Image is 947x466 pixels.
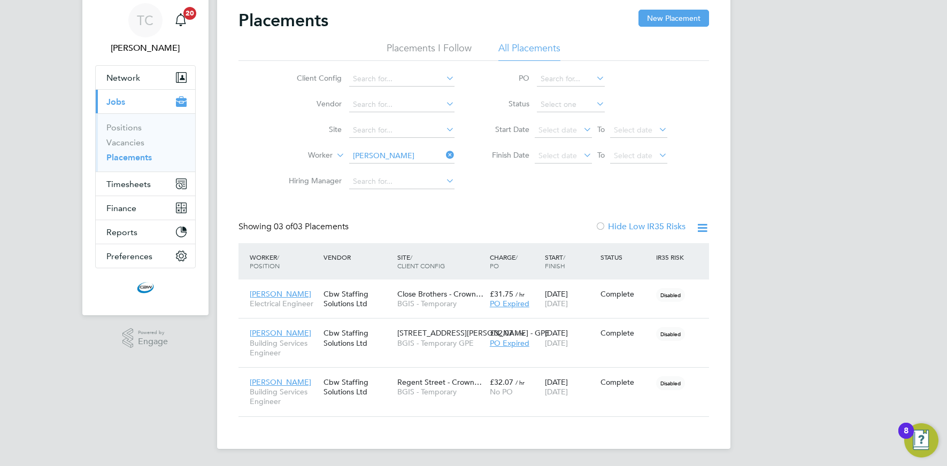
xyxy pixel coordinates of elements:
[250,289,311,299] span: [PERSON_NAME]
[106,179,151,189] span: Timesheets
[481,99,529,108] label: Status
[490,328,513,338] span: £32.07
[96,172,195,196] button: Timesheets
[247,371,709,380] a: [PERSON_NAME]Building Services EngineerCbw Staffing Solutions LtdRegent Street - Crown…BGIS - Tem...
[904,423,938,457] button: Open Resource Center, 8 new notifications
[280,99,342,108] label: Vendor
[498,42,560,61] li: All Placements
[656,288,685,302] span: Disabled
[490,253,518,270] span: / PO
[542,247,598,275] div: Start
[274,221,349,232] span: 03 Placements
[280,125,342,134] label: Site
[247,283,709,292] a: [PERSON_NAME]Electrical EngineerCbw Staffing Solutions LtdClose Brothers - Crown…BGIS - Temporary...
[490,289,513,299] span: £31.75
[106,227,137,237] span: Reports
[490,387,513,397] span: No PO
[487,247,543,275] div: Charge
[538,125,577,135] span: Select date
[349,174,455,189] input: Search for...
[96,113,195,172] div: Jobs
[397,328,550,338] span: [STREET_ADDRESS][PERSON_NAME] - GPE
[638,10,709,27] button: New Placement
[397,299,484,308] span: BGIS - Temporary
[542,372,598,402] div: [DATE]
[247,247,321,275] div: Worker
[106,152,152,162] a: Placements
[96,196,195,220] button: Finance
[515,290,525,298] span: / hr
[170,3,191,37] a: 20
[106,73,140,83] span: Network
[490,377,513,387] span: £32.07
[904,431,908,445] div: 8
[95,279,196,296] a: Go to home page
[490,299,529,308] span: PO Expired
[349,72,455,87] input: Search for...
[183,7,196,20] span: 20
[106,203,136,213] span: Finance
[614,151,652,160] span: Select date
[349,97,455,112] input: Search for...
[397,377,482,387] span: Regent Street - Crown…
[250,338,318,358] span: Building Services Engineer
[137,13,153,27] span: TC
[614,125,652,135] span: Select date
[397,289,483,299] span: Close Brothers - Crown…
[280,73,342,83] label: Client Config
[95,3,196,55] a: TC[PERSON_NAME]
[598,247,653,267] div: Status
[481,150,529,160] label: Finish Date
[600,377,651,387] div: Complete
[537,97,605,112] input: Select one
[106,251,152,261] span: Preferences
[321,247,395,267] div: Vendor
[250,377,311,387] span: [PERSON_NAME]
[515,329,525,337] span: / hr
[481,73,529,83] label: PO
[138,337,168,346] span: Engage
[96,220,195,244] button: Reports
[349,123,455,138] input: Search for...
[545,253,565,270] span: / Finish
[106,122,142,133] a: Positions
[122,328,168,348] a: Powered byEngage
[515,378,525,386] span: / hr
[545,338,568,348] span: [DATE]
[542,323,598,353] div: [DATE]
[397,387,484,397] span: BGIS - Temporary
[106,137,144,147] a: Vacancies
[594,122,608,136] span: To
[594,148,608,162] span: To
[538,151,577,160] span: Select date
[250,299,318,308] span: Electrical Engineer
[250,387,318,406] span: Building Services Engineer
[96,90,195,113] button: Jobs
[321,372,395,402] div: Cbw Staffing Solutions Ltd
[274,221,293,232] span: 03 of
[247,322,709,331] a: [PERSON_NAME]Building Services EngineerCbw Staffing Solutions Ltd[STREET_ADDRESS][PERSON_NAME] - ...
[490,338,529,348] span: PO Expired
[387,42,472,61] li: Placements I Follow
[95,42,196,55] span: Tom Cheek
[238,221,351,232] div: Showing
[397,338,484,348] span: BGIS - Temporary GPE
[250,328,311,338] span: [PERSON_NAME]
[238,10,328,31] h2: Placements
[656,376,685,390] span: Disabled
[397,253,445,270] span: / Client Config
[600,289,651,299] div: Complete
[250,253,280,270] span: / Position
[321,284,395,314] div: Cbw Staffing Solutions Ltd
[595,221,686,232] label: Hide Low IR35 Risks
[600,328,651,338] div: Complete
[280,176,342,185] label: Hiring Manager
[481,125,529,134] label: Start Date
[653,247,690,267] div: IR35 Risk
[545,299,568,308] span: [DATE]
[96,244,195,268] button: Preferences
[545,387,568,397] span: [DATE]
[138,328,168,337] span: Powered by
[137,279,154,296] img: cbwstaffingsolutions-logo-retina.png
[537,72,605,87] input: Search for...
